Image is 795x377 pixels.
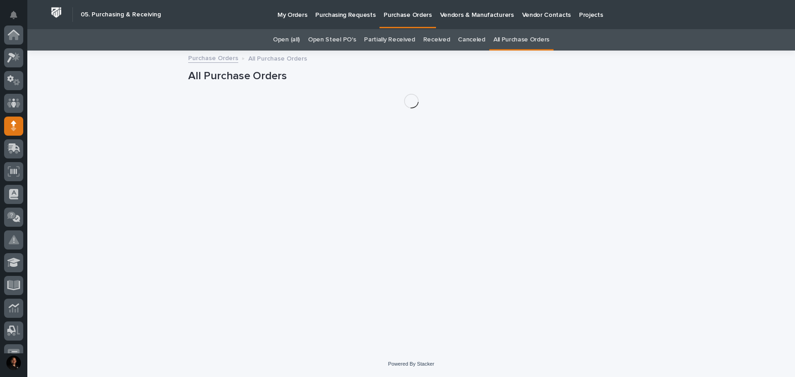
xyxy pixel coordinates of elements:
a: Powered By Stacker [388,361,434,367]
a: Canceled [458,29,485,51]
a: Received [423,29,450,51]
h1: All Purchase Orders [188,70,635,83]
a: Open Steel PO's [308,29,356,51]
img: Workspace Logo [48,4,65,21]
a: Purchase Orders [188,52,238,63]
div: Notifications [11,11,23,25]
a: Partially Received [364,29,415,51]
button: users-avatar [4,353,23,372]
button: Notifications [4,5,23,25]
a: All Purchase Orders [493,29,549,51]
a: Open (all) [273,29,300,51]
h2: 05. Purchasing & Receiving [81,11,161,19]
p: All Purchase Orders [248,53,307,63]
